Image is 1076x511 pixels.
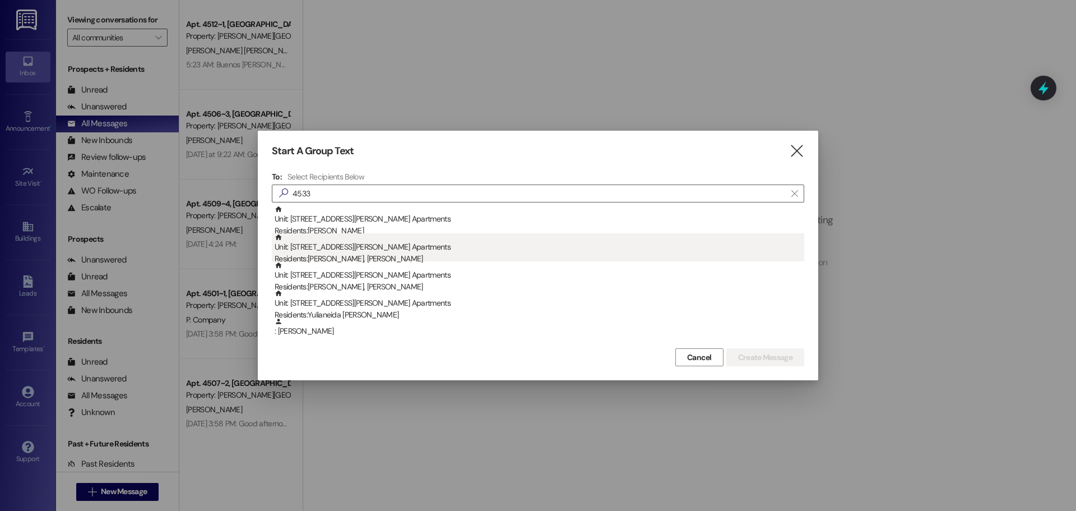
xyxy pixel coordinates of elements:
h3: To: [272,172,282,182]
div: Unit: [STREET_ADDRESS][PERSON_NAME] Apartments [275,233,804,265]
div: Unit: [STREET_ADDRESS][PERSON_NAME] Apartments [275,261,804,293]
h4: Select Recipients Below [287,172,364,182]
i:  [275,187,293,199]
div: Unit: [STREET_ADDRESS][PERSON_NAME] Apartments [275,205,804,237]
span: Create Message [738,352,792,363]
i:  [789,145,804,157]
div: Unit: [STREET_ADDRESS][PERSON_NAME] Apartments [275,289,804,321]
span: Cancel [687,352,712,363]
div: : [PERSON_NAME] [275,317,804,337]
div: Residents: [PERSON_NAME], [PERSON_NAME] [275,281,804,293]
div: Unit: [STREET_ADDRESS][PERSON_NAME] ApartmentsResidents:Yulianeida [PERSON_NAME] [272,289,804,317]
input: Search for any contact or apartment [293,186,786,201]
i:  [791,189,797,198]
div: Unit: [STREET_ADDRESS][PERSON_NAME] ApartmentsResidents:[PERSON_NAME] [272,205,804,233]
button: Create Message [726,348,804,366]
div: Residents: [PERSON_NAME], [PERSON_NAME] [275,253,804,265]
div: Unit: [STREET_ADDRESS][PERSON_NAME] ApartmentsResidents:[PERSON_NAME], [PERSON_NAME] [272,233,804,261]
div: : [PERSON_NAME] [272,317,804,346]
h3: Start A Group Text [272,145,354,158]
div: Residents: [PERSON_NAME] [275,225,804,237]
button: Clear text [786,185,804,202]
div: Unit: [STREET_ADDRESS][PERSON_NAME] ApartmentsResidents:[PERSON_NAME], [PERSON_NAME] [272,261,804,289]
div: Residents: Yulianeida [PERSON_NAME] [275,309,804,321]
button: Cancel [675,348,723,366]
